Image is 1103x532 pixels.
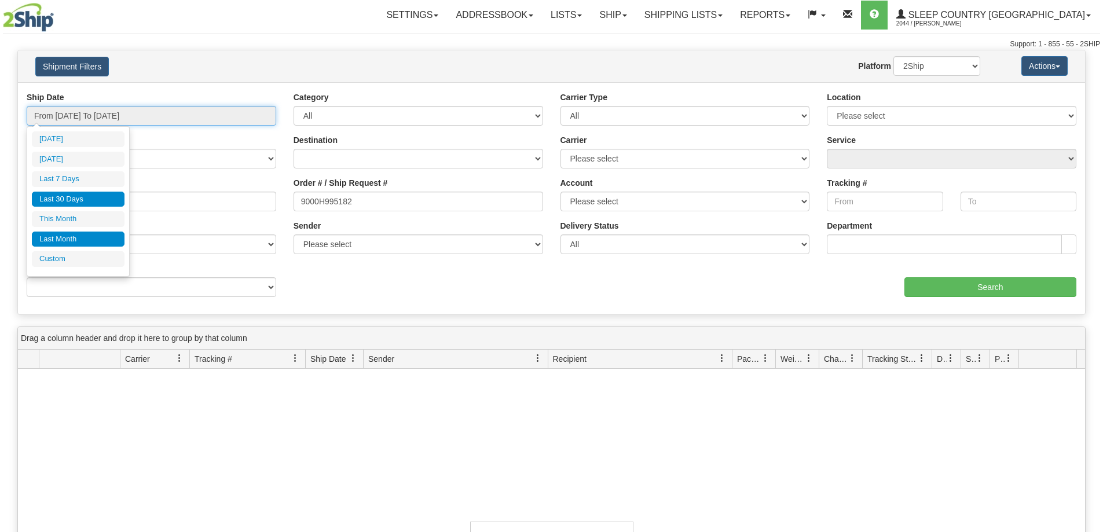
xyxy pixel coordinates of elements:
span: Shipment Issues [966,353,976,365]
label: Carrier [560,134,587,146]
a: Settings [378,1,447,30]
img: logo2044.jpg [3,3,54,32]
span: Packages [737,353,761,365]
label: Destination [294,134,338,146]
label: Department [827,220,872,232]
span: Charge [824,353,848,365]
span: Tracking Status [867,353,918,365]
a: Sleep Country [GEOGRAPHIC_DATA] 2044 / [PERSON_NAME] [888,1,1100,30]
a: Sender filter column settings [528,348,548,368]
span: Delivery Status [937,353,947,365]
button: Shipment Filters [35,57,109,76]
a: Ship [591,1,635,30]
span: Recipient [553,353,587,365]
li: [DATE] [32,131,124,147]
a: Delivery Status filter column settings [941,348,961,368]
a: Tracking Status filter column settings [912,348,932,368]
a: Lists [542,1,591,30]
li: [DATE] [32,152,124,167]
a: Shipment Issues filter column settings [970,348,990,368]
a: Ship Date filter column settings [343,348,363,368]
label: Category [294,91,329,103]
a: Shipping lists [636,1,731,30]
a: Addressbook [447,1,542,30]
span: Sender [368,353,394,365]
a: Carrier filter column settings [170,348,189,368]
div: Support: 1 - 855 - 55 - 2SHIP [3,39,1100,49]
span: Sleep Country [GEOGRAPHIC_DATA] [906,10,1085,20]
label: Location [827,91,860,103]
a: Reports [731,1,799,30]
span: Weight [780,353,805,365]
div: grid grouping header [18,327,1085,350]
a: Weight filter column settings [799,348,819,368]
a: Packages filter column settings [756,348,775,368]
input: From [827,192,943,211]
span: Pickup Status [995,353,1005,365]
span: Ship Date [310,353,346,365]
label: Platform [858,60,891,72]
a: Pickup Status filter column settings [999,348,1018,368]
input: To [961,192,1076,211]
li: Custom [32,251,124,267]
li: This Month [32,211,124,227]
a: Tracking # filter column settings [285,348,305,368]
label: Order # / Ship Request # [294,177,388,189]
span: Carrier [125,353,150,365]
span: 2044 / [PERSON_NAME] [896,18,983,30]
li: Last 30 Days [32,192,124,207]
label: Service [827,134,856,146]
span: Tracking # [195,353,232,365]
label: Account [560,177,593,189]
label: Delivery Status [560,220,619,232]
label: Tracking # [827,177,867,189]
a: Charge filter column settings [842,348,862,368]
input: Search [904,277,1076,297]
label: Sender [294,220,321,232]
label: Carrier Type [560,91,607,103]
button: Actions [1021,56,1068,76]
a: Recipient filter column settings [712,348,732,368]
li: Last Month [32,232,124,247]
label: Ship Date [27,91,64,103]
li: Last 7 Days [32,171,124,187]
